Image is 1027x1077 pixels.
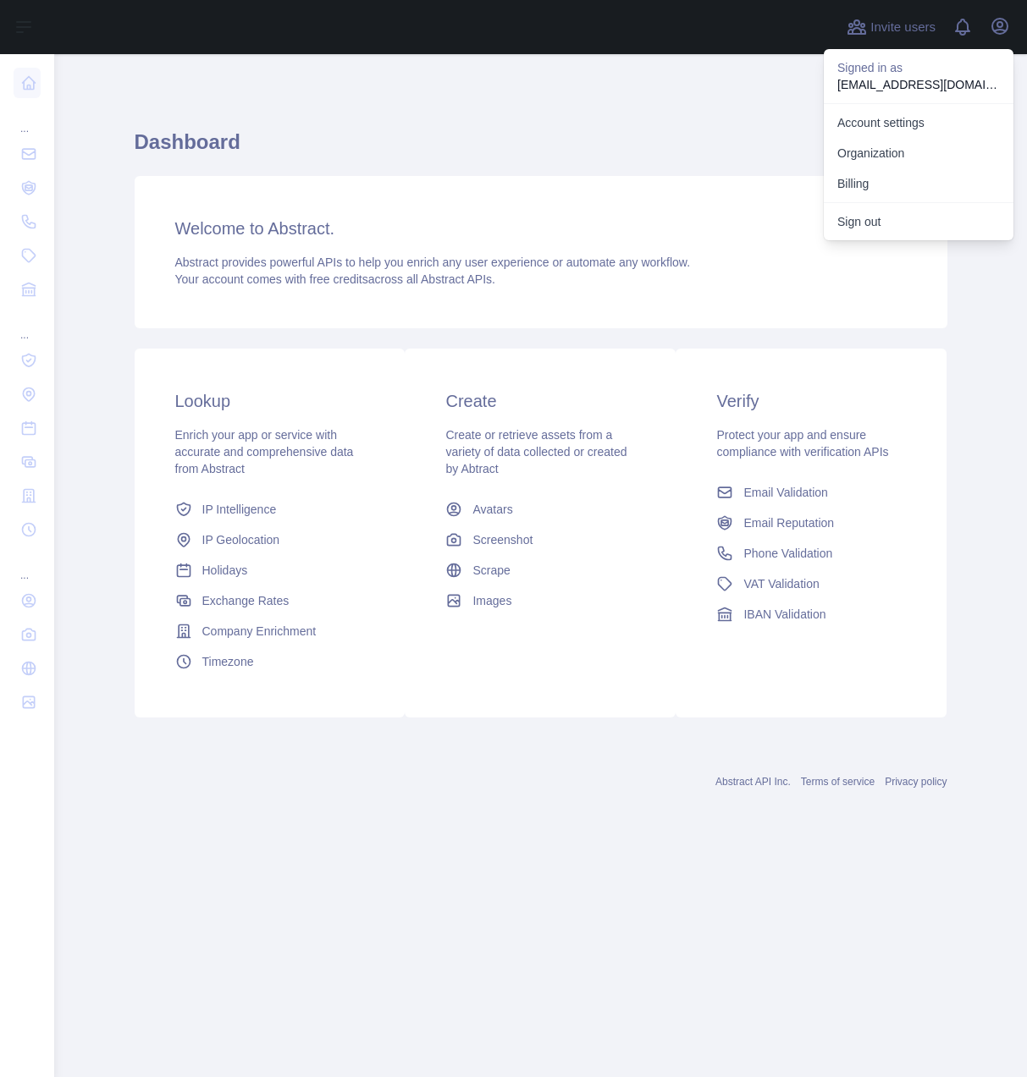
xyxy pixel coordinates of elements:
span: Images [472,592,511,609]
span: Phone Validation [743,545,832,562]
button: Billing [824,168,1013,199]
h3: Verify [716,389,906,413]
span: Exchange Rates [202,592,290,609]
span: Email Validation [743,484,827,501]
h3: Lookup [175,389,365,413]
a: Email Validation [710,477,913,508]
a: Organization [824,138,1013,168]
a: Images [439,585,642,616]
span: IP Geolocation [202,531,280,548]
span: Email Reputation [743,514,834,531]
h1: Dashboard [135,129,947,169]
span: Create or retrieve assets from a variety of data collected or created by Abtract [445,428,627,475]
div: ... [14,548,41,582]
a: Company Enrichment [168,616,372,646]
h3: Welcome to Abstract. [175,217,907,240]
span: Scrape [472,562,510,579]
a: Holidays [168,555,372,585]
a: IP Intelligence [168,494,372,525]
p: [EMAIL_ADDRESS][DOMAIN_NAME] [837,76,1000,93]
span: Holidays [202,562,248,579]
p: Signed in as [837,59,1000,76]
a: Abstract API Inc. [715,776,791,788]
a: Phone Validation [710,538,913,569]
a: Avatars [439,494,642,525]
span: IBAN Validation [743,606,825,623]
div: ... [14,102,41,135]
a: Exchange Rates [168,585,372,616]
span: Invite users [870,18,936,37]
span: Abstract provides powerful APIs to help you enrich any user experience or automate any workflow. [175,256,691,269]
a: VAT Validation [710,569,913,599]
a: Screenshot [439,525,642,555]
span: Screenshot [472,531,533,548]
span: IP Intelligence [202,501,277,518]
span: Avatars [472,501,512,518]
span: Timezone [202,653,254,670]
button: Sign out [824,206,1013,237]
a: Account settings [824,107,1013,138]
a: Email Reputation [710,508,913,538]
button: Invite users [843,14,939,41]
span: Your account comes with across all Abstract APIs. [175,272,495,286]
a: IBAN Validation [710,599,913,629]
span: Enrich your app or service with accurate and comprehensive data from Abstract [175,428,354,475]
span: free credits [310,272,368,286]
a: Timezone [168,646,372,677]
div: ... [14,308,41,342]
span: Protect your app and ensure compliance with verification APIs [716,428,888,459]
a: Scrape [439,555,642,585]
span: Company Enrichment [202,623,317,640]
a: Privacy policy [885,776,947,788]
span: VAT Validation [743,575,819,592]
h3: Create [445,389,635,413]
a: Terms of service [801,776,875,788]
a: IP Geolocation [168,525,372,555]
